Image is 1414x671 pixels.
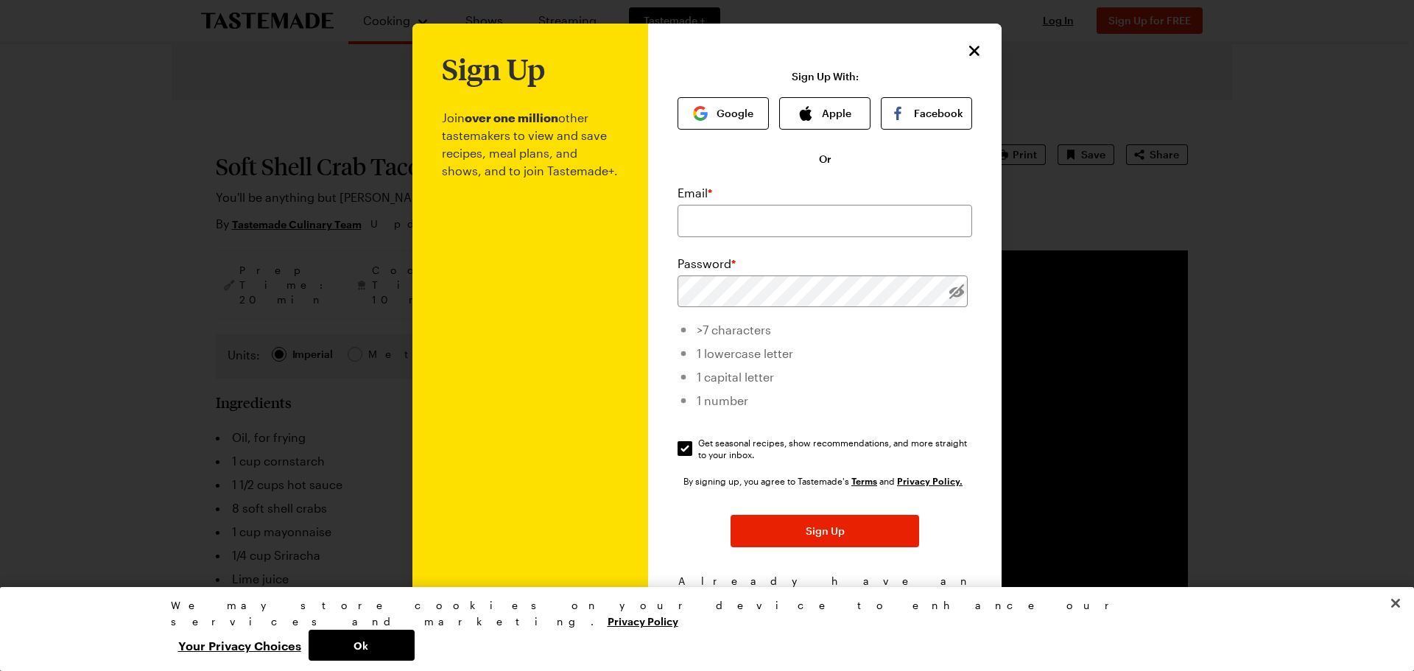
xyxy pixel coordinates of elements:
p: Sign Up With: [792,71,859,82]
a: More information about your privacy, opens in a new tab [608,614,678,628]
button: Your Privacy Choices [171,630,309,661]
span: Sign Up [806,524,845,538]
div: We may store cookies on your device to enhance our services and marketing. [171,597,1231,630]
a: Tastemade Terms of Service [851,474,877,487]
label: Password [678,255,736,273]
span: Or [819,152,831,166]
button: Sign Up [731,515,919,547]
h1: Sign Up [442,53,545,85]
div: By signing up, you agree to Tastemade's and [683,474,966,488]
p: Join other tastemakers to view and save recipes, meal plans, and shows, and to join Tastemade+. [442,85,619,635]
button: Ok [309,630,415,661]
span: 1 number [697,393,748,407]
span: >7 characters [697,323,771,337]
span: 1 lowercase letter [697,346,793,360]
span: 1 capital letter [697,370,774,384]
button: Google [678,97,769,130]
button: Close [1379,587,1412,619]
button: Close [965,41,984,60]
label: Email [678,184,712,202]
button: Apple [779,97,870,130]
div: Privacy [171,597,1231,661]
span: Get seasonal recipes, show recommendations, and more straight to your inbox. [698,437,974,460]
a: Tastemade Privacy Policy [897,474,963,487]
button: Facebook [881,97,972,130]
input: Get seasonal recipes, show recommendations, and more straight to your inbox. [678,441,692,456]
b: over one million [465,110,558,124]
span: Already have an account? [678,575,972,602]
